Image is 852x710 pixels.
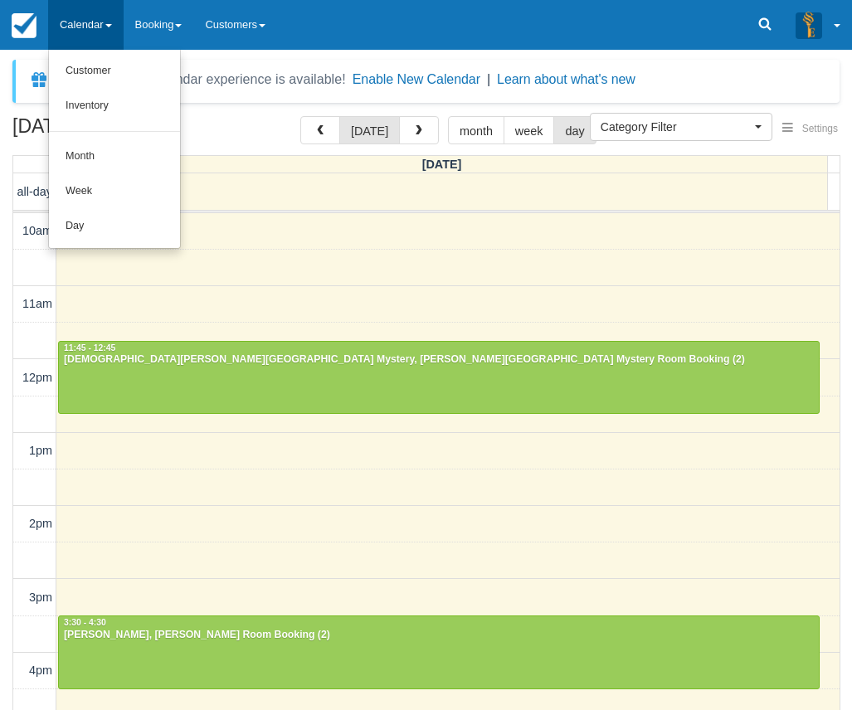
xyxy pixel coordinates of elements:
span: 10am [22,224,52,237]
span: 2pm [29,517,52,530]
div: A new Booking Calendar experience is available! [56,70,346,90]
span: 11am [22,297,52,310]
span: | [487,72,490,86]
span: [DATE] [422,158,462,171]
h2: [DATE] [12,116,222,147]
a: Week [49,174,180,209]
span: all-day [17,185,52,198]
button: month [448,116,504,144]
button: week [504,116,555,144]
span: 11:45 - 12:45 [64,343,115,353]
button: Enable New Calendar [353,71,480,88]
span: Category Filter [601,119,751,135]
a: 3:30 - 4:30[PERSON_NAME], [PERSON_NAME] Room Booking (2) [58,615,820,688]
a: Month [49,139,180,174]
span: 3:30 - 4:30 [64,618,106,627]
ul: Calendar [48,50,181,249]
span: 12pm [22,371,52,384]
span: 4pm [29,664,52,677]
a: 11:45 - 12:45[DEMOGRAPHIC_DATA][PERSON_NAME][GEOGRAPHIC_DATA] Mystery, [PERSON_NAME][GEOGRAPHIC_D... [58,341,820,414]
span: 3pm [29,591,52,604]
img: checkfront-main-nav-mini-logo.png [12,13,37,38]
div: [PERSON_NAME], [PERSON_NAME] Room Booking (2) [63,629,815,642]
img: A3 [796,12,822,38]
button: Settings [772,117,848,141]
a: Day [49,209,180,244]
a: Customer [49,54,180,89]
div: [DEMOGRAPHIC_DATA][PERSON_NAME][GEOGRAPHIC_DATA] Mystery, [PERSON_NAME][GEOGRAPHIC_DATA] Mystery ... [63,353,815,367]
span: 1pm [29,444,52,457]
button: Category Filter [590,113,772,141]
span: Settings [802,123,838,134]
button: day [553,116,596,144]
a: Inventory [49,89,180,124]
button: [DATE] [339,116,400,144]
a: Learn about what's new [497,72,635,86]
